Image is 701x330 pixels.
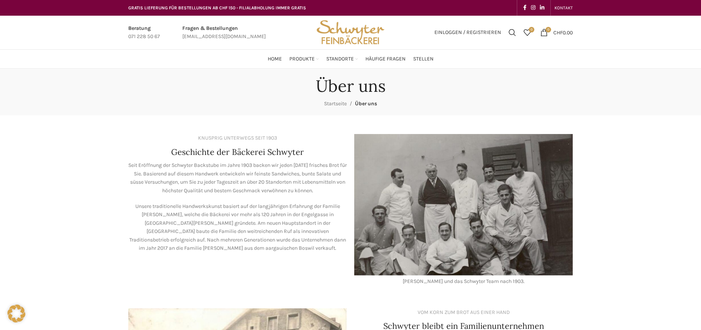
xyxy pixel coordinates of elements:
[314,29,387,35] a: Site logo
[554,0,573,15] a: KONTAKT
[520,25,535,40] a: 0
[365,52,406,66] a: Häufige Fragen
[431,25,505,40] a: Einloggen / Registrieren
[182,24,266,41] a: Infobox link
[324,100,347,107] a: Startseite
[314,16,387,49] img: Bäckerei Schwyter
[434,30,501,35] span: Einloggen / Registrieren
[128,202,347,252] p: Unsere traditionelle Handwerkskunst basiert auf der langjährigen Erfahrung der Familie [PERSON_NA...
[128,5,306,10] span: GRATIS LIEFERUNG FÜR BESTELLUNGEN AB CHF 150 - FILIALABHOLUNG IMMER GRATIS
[125,52,576,66] div: Main navigation
[289,56,315,63] span: Produkte
[505,25,520,40] a: Suchen
[316,76,386,96] h1: Über uns
[326,56,354,63] span: Standorte
[521,3,529,13] a: Facebook social link
[355,100,377,107] span: Über uns
[520,25,535,40] div: Meine Wunschliste
[326,52,358,66] a: Standorte
[268,56,282,63] span: Home
[551,0,576,15] div: Secondary navigation
[553,29,573,35] bdi: 0.00
[554,5,573,10] span: KONTAKT
[268,52,282,66] a: Home
[418,308,510,317] div: VOM KORN ZUM BROT AUS EINER HAND
[365,56,406,63] span: Häufige Fragen
[529,27,534,32] span: 0
[413,52,434,66] a: Stellen
[128,161,347,195] p: Seit Eröffnung der Schwyter Backstube im Jahre 1903 backen wir jeden [DATE] frisches Brot für Sie...
[289,52,319,66] a: Produkte
[198,134,277,142] div: KNUSPRIG UNTERWEGS SEIT 1903
[171,146,304,158] h4: Geschichte der Bäckerei Schwyter
[413,56,434,63] span: Stellen
[537,25,576,40] a: 0 CHF0.00
[553,29,563,35] span: CHF
[354,277,573,286] div: [PERSON_NAME] und das Schwyter Team nach 1903.
[529,3,538,13] a: Instagram social link
[128,24,160,41] a: Infobox link
[538,3,547,13] a: Linkedin social link
[546,27,551,32] span: 0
